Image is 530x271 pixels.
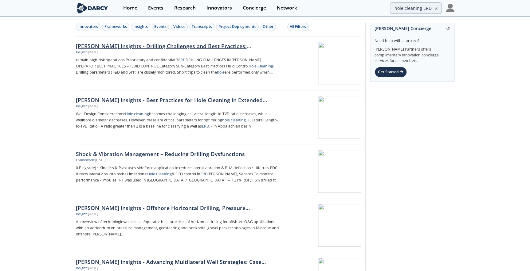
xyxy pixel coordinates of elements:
[76,219,279,237] p: An overview of technologies/use cases/operator best practices of horizontal drilling for offshore...
[375,44,450,64] div: [PERSON_NAME] Partners offers complimentary innovation concierge services for all members.
[390,2,442,14] input: Advanced Search
[222,117,230,123] strong: hole
[174,6,196,10] div: Research
[102,23,129,31] button: Frameworks
[148,6,163,10] div: Events
[189,23,214,31] button: Transcripts
[375,67,407,77] div: Get Started
[76,111,279,129] p: Well Design Considerations: becomes challenging as Lateral length-to-TVD ratio increases, while w...
[192,24,212,29] div: Transcripts
[76,150,279,158] div: Shock & Vibration Management – Reducing Drilling Dysfunctions
[94,158,105,163] div: • [DATE]
[375,34,450,44] div: Need help with a project?
[287,23,308,31] button: All Filters
[76,104,87,109] div: Insight
[76,266,87,271] div: Insight
[76,3,109,13] img: logo-wide.svg
[446,27,450,30] img: information.svg
[87,104,98,109] div: • [DATE]
[76,57,279,75] p: remain high-risk operations Proprietary and confidential 3 DRILLING CHALLENGES IN [PERSON_NAME] O...
[76,165,279,183] p: 0 Bit grade) • Kinetic’s K-Pivot uses sideforce application to reduce lateral vibration & BHA def...
[375,23,450,34] div: [PERSON_NAME] Concierge
[76,144,361,198] a: Shock & Vibration Management – Reducing Drilling Dysfunctions Framework •[DATE] 0 Bit grade) • Ki...
[76,258,279,266] div: [PERSON_NAME] Insights - Advancing Multilateral Well Strategies: Case Studies and Cutting-Edge Te...
[133,24,148,29] div: Insights
[147,171,155,177] strong: Hole
[76,96,279,104] div: [PERSON_NAME] Insights - Best Practices for Hole Cleaning in Extended Reach Development (ERD) [PE...
[76,42,279,50] div: [PERSON_NAME] Insights - Drilling Challenges and Best Practices: [PERSON_NAME] in [PERSON_NAME]
[257,63,273,69] strong: Cleaning
[206,6,232,10] div: Innovators
[173,24,185,29] div: Videos
[249,63,257,69] strong: Hole
[134,111,149,116] strong: cleaning
[217,70,225,75] strong: hole
[76,90,361,144] a: [PERSON_NAME] Insights - Best Practices for Hole Cleaning in Extended Reach Development (ERD) [PE...
[76,36,361,90] a: [PERSON_NAME] Insights - Drilling Challenges and Best Practices: [PERSON_NAME] in [PERSON_NAME] I...
[76,158,94,163] div: Framework
[231,117,246,123] strong: cleaning
[171,23,188,31] button: Videos
[125,111,133,116] strong: Hole
[76,204,279,212] div: [PERSON_NAME] Insights - Offshore Horizontal Drilling, Pressure Management, and Gravel Packing Ov...
[76,50,87,55] div: Insight
[178,57,186,63] strong: ERD
[446,4,454,12] img: Profile
[277,6,297,10] div: Network
[78,24,98,29] div: Innovators
[104,24,127,29] div: Frameworks
[76,212,87,217] div: Insight
[200,171,208,177] strong: ERD
[218,24,256,29] div: Project Deployments
[263,24,273,29] div: Other
[87,266,98,271] div: • [DATE]
[152,23,169,31] button: Events
[76,198,361,252] a: [PERSON_NAME] Insights - Offshore Horizontal Drilling, Pressure Management, and Gravel Packing Ov...
[87,212,98,217] div: • [DATE]
[290,24,306,29] div: All Filters
[123,6,137,10] div: Home
[87,50,98,55] div: • [DATE]
[156,171,172,177] strong: Cleaning
[260,23,276,31] button: Other
[202,124,209,129] strong: ERD
[76,23,100,31] button: Innovators
[131,23,150,31] button: Insights
[243,6,266,10] div: Concierge
[216,23,259,31] button: Project Deployments
[154,24,167,29] div: Events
